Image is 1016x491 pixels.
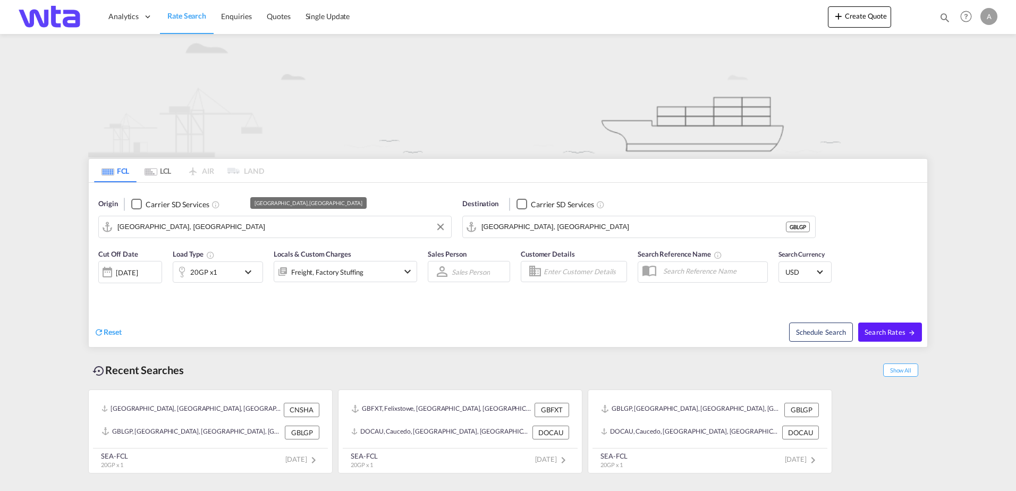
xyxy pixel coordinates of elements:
input: Search Reference Name [658,263,767,279]
div: GBLGP, London Gateway Port, United Kingdom, GB & Ireland, Europe [101,426,282,439]
md-pagination-wrapper: Use the left and right arrow keys to navigate between tabs [94,159,264,182]
span: Destination [462,199,498,209]
span: Quotes [267,12,290,21]
span: Locals & Custom Charges [274,250,351,258]
button: Search Ratesicon-arrow-right [858,323,922,342]
div: Freight Factory Stuffing [291,265,363,280]
md-icon: Unchecked: Search for CY (Container Yard) services for all selected carriers.Checked : Search for... [211,200,220,209]
div: SEA-FCL [600,451,628,461]
span: Search Currency [778,250,825,258]
div: A [980,8,997,25]
div: DOCAU [782,426,819,439]
span: 20GP x 1 [101,461,123,468]
span: Sales Person [428,250,467,258]
md-icon: icon-chevron-right [307,454,320,467]
div: [GEOGRAPHIC_DATA], [GEOGRAPHIC_DATA] [255,197,362,209]
div: DOCAU [532,426,569,439]
span: USD [785,267,815,277]
span: 20GP x 1 [600,461,623,468]
div: icon-magnify [939,12,951,28]
span: Enquiries [221,12,252,21]
div: Origin Checkbox No InkUnchecked: Search for CY (Container Yard) services for all selected carrier... [89,183,927,347]
div: DOCAU, Caucedo, Dominican Republic, Caribbean, Americas [601,426,780,439]
div: CNSHA, Shanghai, China, Greater China & Far East Asia, Asia Pacific [101,403,281,417]
div: GBLGP, London Gateway Port, United Kingdom, GB & Ireland, Europe [601,403,782,417]
recent-search-card: GBLGP, [GEOGRAPHIC_DATA], [GEOGRAPHIC_DATA], [GEOGRAPHIC_DATA] & [GEOGRAPHIC_DATA], [GEOGRAPHIC_D... [588,390,832,473]
div: 20GP x1icon-chevron-down [173,261,263,283]
input: Enter Customer Details [544,264,623,280]
md-icon: icon-refresh [94,327,104,337]
span: Single Update [306,12,350,21]
md-icon: Your search will be saved by the below given name [714,251,722,259]
div: SEA-FCL [351,451,378,461]
span: Search Rates [865,328,916,336]
div: Carrier SD Services [531,199,594,210]
md-datepicker: Select [98,282,106,297]
md-icon: Unchecked: Search for CY (Container Yard) services for all selected carriers.Checked : Search for... [596,200,605,209]
span: Rate Search [167,11,206,20]
button: Note: By default Schedule search will only considerorigin ports, destination ports and cut off da... [789,323,853,342]
md-icon: icon-arrow-right [908,329,916,336]
span: Load Type [173,250,215,258]
div: GBLGP [786,222,810,232]
div: Help [957,7,980,27]
span: Help [957,7,975,26]
div: GBFXT [535,403,569,417]
md-select: Sales Person [451,264,491,280]
md-tab-item: LCL [137,159,179,182]
md-input-container: London Gateway Port, GBLGP [463,216,815,238]
div: GBLGP [784,403,819,417]
div: SEA-FCL [101,451,128,461]
div: Recent Searches [88,358,188,382]
md-input-container: Shanghai, CNSHA [99,216,451,238]
span: Search Reference Name [638,250,722,258]
span: Origin [98,199,117,209]
span: Reset [104,327,122,336]
div: Carrier SD Services [146,199,209,210]
md-icon: icon-chevron-down [401,265,414,278]
span: [DATE] [785,455,819,463]
span: [DATE] [535,455,570,463]
div: [DATE] [98,261,162,283]
input: Search by Port [117,219,446,235]
div: [DATE] [116,268,138,277]
img: new-FCL.png [88,34,928,157]
span: Analytics [108,11,139,22]
span: Cut Off Date [98,250,138,258]
md-icon: icon-magnify [939,12,951,23]
md-icon: icon-plus 400-fg [832,10,845,22]
recent-search-card: GBFXT, Felixstowe, [GEOGRAPHIC_DATA], [GEOGRAPHIC_DATA] & [GEOGRAPHIC_DATA], [GEOGRAPHIC_DATA] GB... [338,390,582,473]
md-icon: icon-chevron-right [557,454,570,467]
div: Freight Factory Stuffingicon-chevron-down [274,261,417,282]
div: DOCAU, Caucedo, Dominican Republic, Caribbean, Americas [351,426,530,439]
md-checkbox: Checkbox No Ink [131,199,209,210]
md-icon: icon-chevron-right [807,454,819,467]
span: Customer Details [521,250,574,258]
span: Show All [883,363,918,377]
md-icon: icon-backup-restore [92,365,105,377]
div: GBLGP [285,426,319,439]
md-icon: Select multiple loads to view rates [206,251,215,259]
div: GBFXT, Felixstowe, United Kingdom, GB & Ireland, Europe [351,403,532,417]
div: CNSHA [284,403,319,417]
button: icon-plus 400-fgCreate Quote [828,6,891,28]
img: bf843820205c11f09835497521dffd49.png [16,5,88,29]
md-tab-item: FCL [94,159,137,182]
button: Clear Input [433,219,448,235]
input: Search by Port [481,219,786,235]
div: icon-refreshReset [94,327,122,338]
span: 20GP x 1 [351,461,373,468]
recent-search-card: [GEOGRAPHIC_DATA], [GEOGRAPHIC_DATA], [GEOGRAPHIC_DATA], [GEOGRAPHIC_DATA] & [GEOGRAPHIC_DATA], [... [88,390,333,473]
md-icon: icon-chevron-down [242,266,260,278]
md-checkbox: Checkbox No Ink [517,199,594,210]
div: 20GP x1 [190,265,217,280]
span: [DATE] [285,455,320,463]
md-select: Select Currency: $ USDUnited States Dollar [784,264,826,280]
